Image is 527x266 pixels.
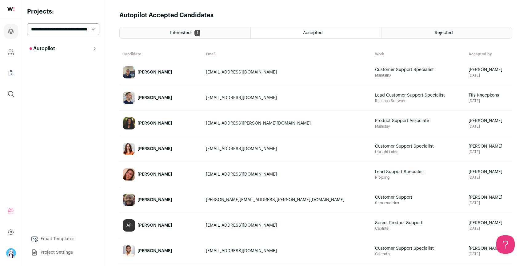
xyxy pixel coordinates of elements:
span: [DATE] [469,175,509,180]
h2: Projects: [27,7,99,16]
th: Email [203,49,372,60]
span: Upright Labs [375,149,462,154]
span: [PERSON_NAME] [469,143,509,149]
span: Realmac Software [375,98,462,103]
div: [EMAIL_ADDRESS][DOMAIN_NAME] [206,248,369,254]
div: [PERSON_NAME] [138,248,172,254]
a: [PERSON_NAME] [120,239,202,263]
div: [PERSON_NAME][EMAIL_ADDRESS][PERSON_NAME][DOMAIN_NAME] [206,197,369,203]
a: [PERSON_NAME] [120,60,202,85]
p: Autopilot [30,45,55,52]
span: Lead Customer Support Specialist [375,92,449,98]
a: [PERSON_NAME] [120,137,202,161]
a: [PERSON_NAME] [120,162,202,187]
div: [EMAIL_ADDRESS][PERSON_NAME][DOMAIN_NAME] [206,120,369,126]
div: [EMAIL_ADDRESS][DOMAIN_NAME] [206,146,369,152]
span: 1 [194,30,200,36]
div: [PERSON_NAME] [138,222,172,228]
div: [EMAIL_ADDRESS][DOMAIN_NAME] [206,222,369,228]
img: wellfound-shorthand-0d5821cbd27db2630d0214b213865d53afaa358527fdda9d0ea32b1df1b89c2c.svg [7,7,14,11]
span: Tils Kneepkens [469,92,509,98]
span: Rippling [375,175,462,180]
a: [PERSON_NAME] [120,111,202,136]
button: Autopilot [27,42,99,55]
div: [EMAIL_ADDRESS][DOMAIN_NAME] [206,171,369,177]
div: AP [123,219,135,232]
span: [DATE] [469,73,509,78]
img: 27d6f875c37ea136653464ae885385cc9df26fe0e736d666bf72366c823e6204 [123,117,135,129]
a: [PERSON_NAME] [120,85,202,110]
img: 295665c3606d80e34b2c63e49cd95c42f0700f10ed23af36cf848c999b95ba90.jpg [123,92,135,104]
img: c495af513abda97b5c580c6420a9d055c3525298c8bb94d3acf88d436350e79a.jpg [123,194,135,206]
span: [PERSON_NAME] [469,118,509,124]
span: [PERSON_NAME] [469,194,509,200]
span: [DATE] [469,200,509,205]
span: Mainstay [375,124,462,129]
span: Rejected [435,31,453,35]
img: 910abb207878c4660fc19702751c260a12ec2d8bdab920190eee1b5637186139.jpg [123,66,135,78]
h1: Autopilot Accepted Candidates [119,11,214,20]
div: [PERSON_NAME] [138,146,172,152]
th: Work [372,49,465,60]
div: [EMAIL_ADDRESS][DOMAIN_NAME] [206,69,369,75]
span: [PERSON_NAME] [469,220,509,226]
span: Senior Product Support [375,220,449,226]
span: [PERSON_NAME] [469,169,509,175]
span: Lead Support Specialist [375,169,449,175]
span: [PERSON_NAME] [469,245,509,252]
div: [PERSON_NAME] [138,197,172,203]
div: [PERSON_NAME] [138,95,172,101]
span: MaintainX [375,73,462,78]
span: [DATE] [469,226,509,231]
a: Rejected [381,27,512,38]
span: Interested [170,31,191,35]
img: 0206781eeebe0a3e9f71d197a84c884acee480588e7b911e64a41b86074d5507.jpg [123,168,135,181]
span: [DATE] [469,149,509,154]
div: [PERSON_NAME] [138,120,172,126]
a: Projects [4,24,18,39]
span: [DATE] [469,252,509,256]
div: [PERSON_NAME] [138,69,172,75]
span: Customer Support [375,194,449,200]
th: Candidate [119,49,203,60]
a: Project Settings [27,246,99,259]
a: Interested 1 [120,27,250,38]
span: Accepted [303,31,323,35]
span: Customer Support Specialist [375,67,449,73]
span: [DATE] [469,124,509,129]
img: 17519023-medium_jpg [6,248,16,258]
iframe: Help Scout Beacon - Open [496,235,515,254]
span: CapIntel [375,226,462,231]
span: Product Support Associate [375,118,449,124]
div: [PERSON_NAME] [138,171,172,177]
a: Company Lists [4,66,18,81]
a: Company and ATS Settings [4,45,18,60]
span: [DATE] [469,98,509,103]
span: Supermetrics [375,200,462,205]
span: Customer Support Specialist [375,143,449,149]
a: AP [PERSON_NAME] [120,213,202,238]
img: a41eddab8b7b16f028558c1274c73c0d79b6f1ca4755970f138a41b1587701e1 [123,143,135,155]
span: [PERSON_NAME] [469,67,509,73]
div: [EMAIL_ADDRESS][DOMAIN_NAME] [206,95,369,101]
span: Customer Support Specialist [375,245,449,252]
a: [PERSON_NAME] [120,188,202,212]
a: Email Templates [27,233,99,245]
button: Open dropdown [6,248,16,258]
img: 6fc96e2407f0337a62abd900149aefa7dcafe44f3df42497322b1bd114d6eb4e.jpg [123,245,135,257]
th: Accepted by [465,49,512,60]
span: Calendly [375,252,462,256]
